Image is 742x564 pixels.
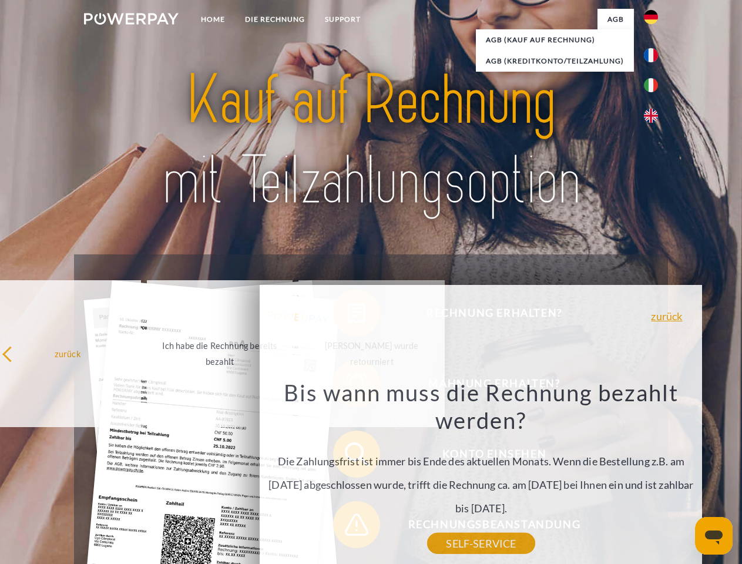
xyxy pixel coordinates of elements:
img: it [644,78,658,92]
img: de [644,10,658,24]
div: Ich habe die Rechnung bereits bezahlt [154,338,286,370]
div: zurück [2,345,134,361]
div: Die Zahlungsfrist ist immer bis Ende des aktuellen Monats. Wenn die Bestellung z.B. am [DATE] abg... [267,378,696,543]
a: SUPPORT [315,9,371,30]
a: AGB (Kauf auf Rechnung) [476,29,634,51]
iframe: Schaltfläche zum Öffnen des Messaging-Fensters [695,517,733,555]
img: fr [644,48,658,62]
a: zurück [651,311,682,321]
a: DIE RECHNUNG [235,9,315,30]
a: AGB (Kreditkonto/Teilzahlung) [476,51,634,72]
a: SELF-SERVICE [427,533,535,554]
img: logo-powerpay-white.svg [84,13,179,25]
a: Home [191,9,235,30]
img: title-powerpay_de.svg [112,56,630,225]
img: en [644,109,658,123]
h3: Bis wann muss die Rechnung bezahlt werden? [267,378,696,435]
a: agb [597,9,634,30]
